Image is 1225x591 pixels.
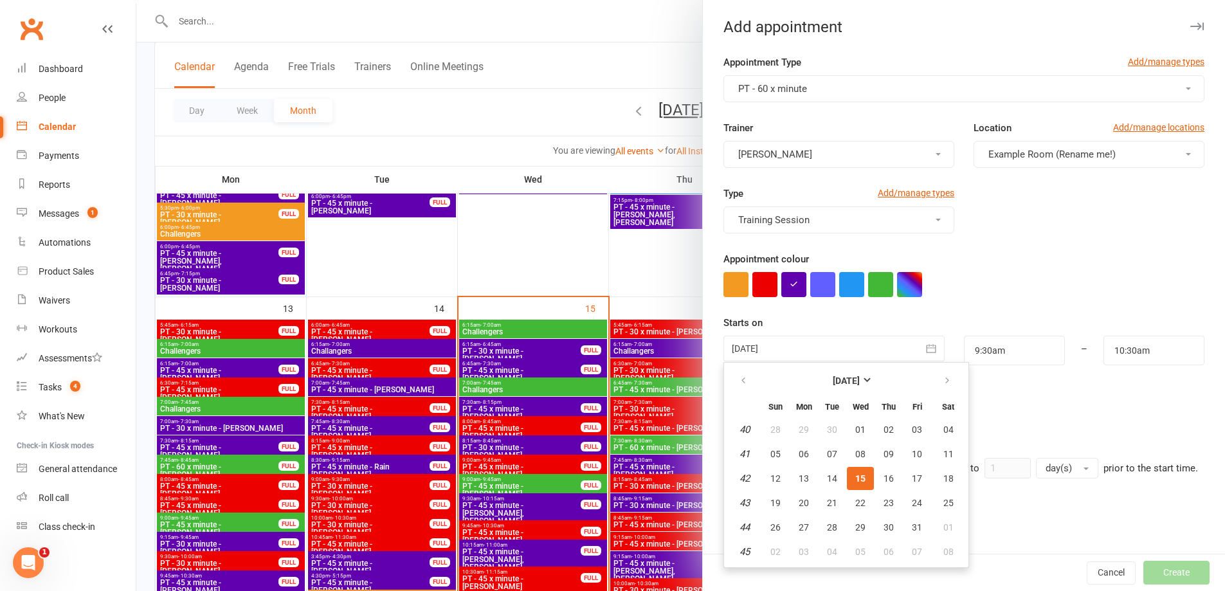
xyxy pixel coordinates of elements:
[875,516,902,539] button: 30
[39,64,83,74] div: Dashboard
[855,449,866,459] span: 08
[765,458,1198,478] div: Members can cancel bookings to this event
[943,522,954,532] span: 01
[740,448,750,460] em: 41
[39,208,79,219] div: Messages
[912,449,922,459] span: 10
[884,424,894,435] span: 02
[827,424,837,435] span: 30
[799,547,809,557] span: 03
[932,491,965,514] button: 25
[819,467,846,490] button: 14
[17,257,136,286] a: Product Sales
[827,449,837,459] span: 07
[762,467,789,490] button: 12
[723,251,809,267] label: Appointment colour
[847,491,874,514] button: 22
[39,522,95,532] div: Class check-in
[770,547,781,557] span: 02
[790,516,817,539] button: 27
[903,418,930,441] button: 03
[1064,336,1104,365] div: –
[15,13,48,45] a: Clubworx
[39,464,117,474] div: General attendance
[17,373,136,402] a: Tasks 4
[912,498,922,508] span: 24
[762,442,789,466] button: 05
[884,547,894,557] span: 06
[827,473,837,484] span: 14
[875,491,902,514] button: 23
[770,522,781,532] span: 26
[827,547,837,557] span: 04
[723,186,743,201] label: Type
[740,497,750,509] em: 43
[988,149,1116,160] span: Example Room (Rename me!)
[847,540,874,563] button: 05
[17,513,136,541] a: Class kiosk mode
[738,149,812,160] span: [PERSON_NAME]
[13,547,44,578] iframe: Intercom live chat
[1046,462,1072,474] span: day(s)
[790,442,817,466] button: 06
[957,458,1098,478] div: up to
[942,402,954,412] small: Saturday
[790,491,817,514] button: 20
[723,315,763,331] label: Starts on
[875,540,902,563] button: 06
[740,473,750,484] em: 42
[932,540,965,563] button: 08
[1128,55,1204,69] a: Add/manage types
[723,75,1204,102] button: PT - 60 x minute
[740,546,750,558] em: 45
[912,547,922,557] span: 07
[932,442,965,466] button: 11
[790,540,817,563] button: 03
[723,141,954,168] button: [PERSON_NAME]
[882,402,896,412] small: Thursday
[912,522,922,532] span: 31
[827,498,837,508] span: 21
[17,455,136,484] a: General attendance kiosk mode
[875,467,902,490] button: 16
[1103,462,1198,474] span: prior to the start time.
[17,141,136,170] a: Payments
[932,467,965,490] button: 18
[39,353,102,363] div: Assessments
[723,55,801,70] label: Appointment Type
[39,237,91,248] div: Automations
[799,498,809,508] span: 20
[799,424,809,435] span: 29
[819,516,846,539] button: 28
[884,498,894,508] span: 23
[884,473,894,484] span: 16
[878,186,954,200] a: Add/manage types
[39,547,50,558] span: 1
[790,467,817,490] button: 13
[770,498,781,508] span: 19
[17,286,136,315] a: Waivers
[723,206,954,233] button: Training Session
[17,402,136,431] a: What's New
[762,516,789,539] button: 26
[819,491,846,514] button: 21
[17,113,136,141] a: Calendar
[884,522,894,532] span: 30
[17,315,136,344] a: Workouts
[1087,561,1136,585] button: Cancel
[738,83,807,95] span: PT - 60 x minute
[790,418,817,441] button: 29
[903,540,930,563] button: 07
[855,498,866,508] span: 22
[740,424,750,435] em: 40
[770,424,781,435] span: 28
[912,402,922,412] small: Friday
[827,522,837,532] span: 28
[17,170,136,199] a: Reports
[943,547,954,557] span: 08
[875,442,902,466] button: 09
[17,344,136,373] a: Assessments
[943,424,954,435] span: 04
[1113,120,1204,134] a: Add/manage locations
[825,402,839,412] small: Tuesday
